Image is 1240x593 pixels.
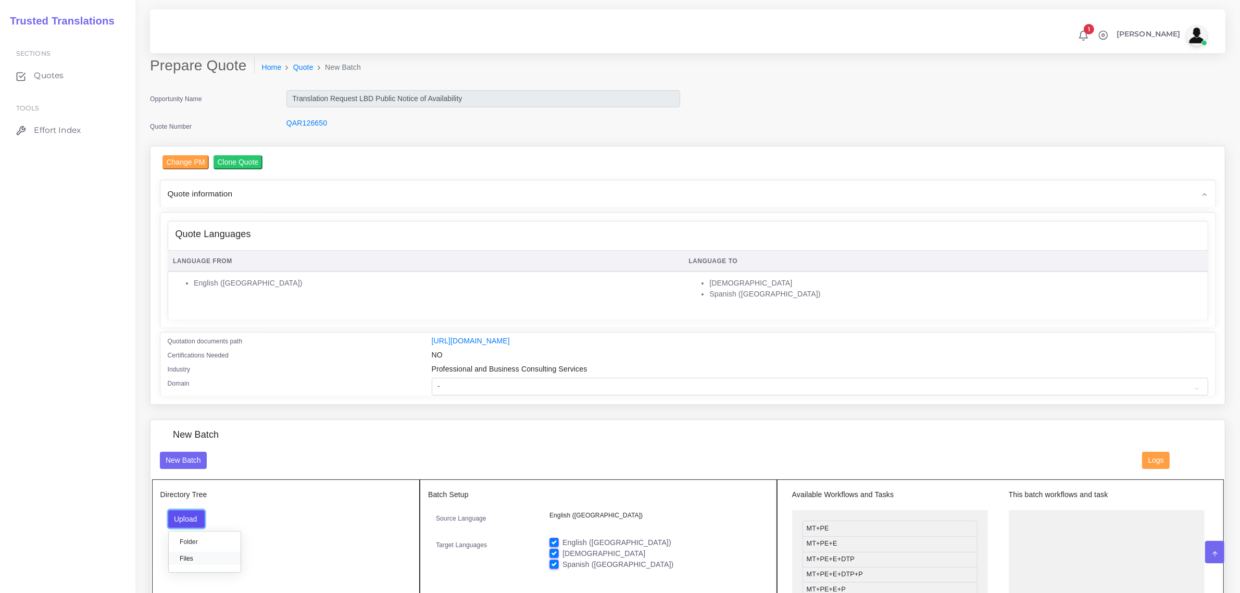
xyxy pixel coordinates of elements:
li: MT+PE+E [803,536,978,552]
button: New Batch [160,452,207,470]
span: [PERSON_NAME] [1117,30,1181,38]
label: Quotation documents path [168,337,243,346]
span: Sections [16,50,51,57]
a: Home [262,62,282,73]
a: Quotes [8,65,128,87]
h5: Batch Setup [428,490,769,499]
h2: Prepare Quote [150,57,255,75]
th: Language To [683,251,1208,272]
label: Spanish ([GEOGRAPHIC_DATA]) [562,559,673,570]
h2: Trusted Translations [3,15,115,27]
h4: New Batch [173,429,219,441]
div: Quote information [160,180,1216,207]
li: [DEMOGRAPHIC_DATA] [709,278,1203,289]
label: Folder [169,535,241,548]
span: Logs [1148,456,1164,464]
span: Quotes [34,70,64,81]
h5: Directory Tree [160,490,412,499]
a: Quote [293,62,314,73]
button: Logs [1142,452,1170,470]
h4: Quote Languages [176,229,251,240]
h5: Available Workflows and Tasks [792,490,988,499]
span: Tools [16,104,40,112]
h5: This batch workflows and task [1009,490,1205,499]
li: Spanish ([GEOGRAPHIC_DATA]) [709,289,1203,300]
div: NO [424,350,1216,364]
label: Files [169,552,241,565]
div: Upload [168,531,241,573]
label: Domain [168,379,190,388]
a: [PERSON_NAME]avatar [1111,25,1211,46]
label: Source Language [436,514,486,523]
label: Opportunity Name [150,94,202,104]
label: Quote Number [150,122,192,131]
span: Quote information [168,188,233,200]
a: [URL][DOMAIN_NAME] [432,337,510,345]
li: New Batch [314,62,361,73]
a: Trusted Translations [3,13,115,30]
a: 1 [1074,30,1093,41]
img: avatar [1186,25,1207,46]
button: Upload [168,510,205,528]
a: Effort Index [8,119,128,141]
a: QAR126650 [286,119,327,127]
label: Industry [168,365,191,374]
th: Language From [168,251,683,272]
span: 1 [1084,24,1094,34]
label: Certifications Needed [168,351,229,360]
label: English ([GEOGRAPHIC_DATA]) [562,537,671,548]
p: English ([GEOGRAPHIC_DATA]) [549,510,761,521]
a: New Batch [160,455,207,464]
div: Professional and Business Consulting Services [424,364,1216,378]
li: English ([GEOGRAPHIC_DATA]) [194,278,678,289]
input: Change PM [162,155,209,169]
span: Effort Index [34,125,81,136]
input: Clone Quote [214,155,263,169]
li: MT+PE+E+DTP [803,552,978,567]
li: MT+PE+E+DTP+P [803,567,978,583]
li: MT+PE [803,521,978,537]
label: Target Languages [436,540,487,550]
label: [DEMOGRAPHIC_DATA] [562,548,645,559]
